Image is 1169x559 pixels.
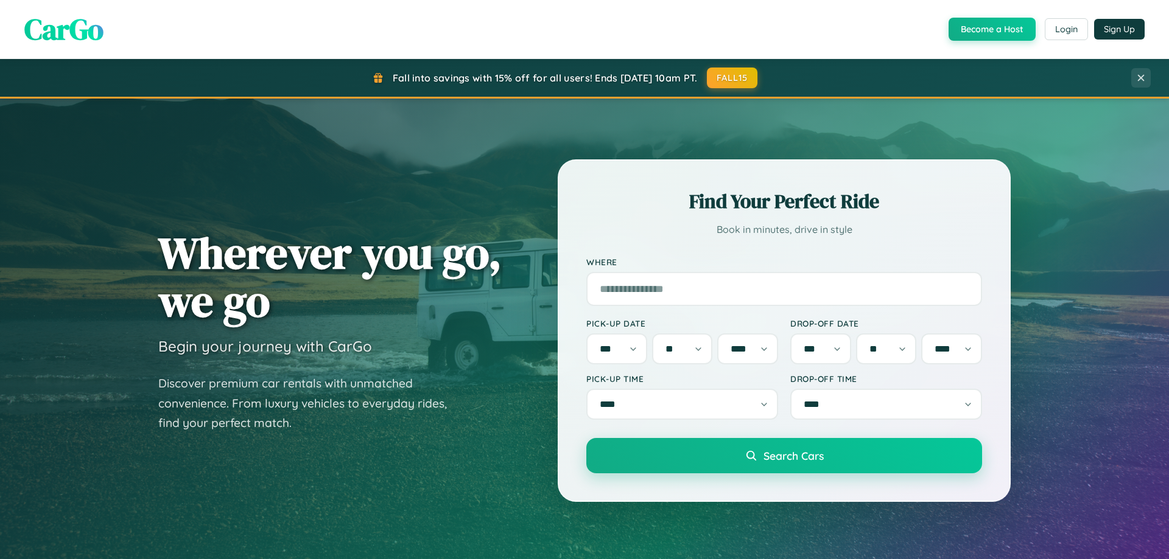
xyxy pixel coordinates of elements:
h3: Begin your journey with CarGo [158,337,372,355]
label: Where [586,257,982,267]
span: CarGo [24,9,104,49]
button: Login [1045,18,1088,40]
h1: Wherever you go, we go [158,229,502,325]
button: Search Cars [586,438,982,473]
button: Sign Up [1094,19,1145,40]
p: Discover premium car rentals with unmatched convenience. From luxury vehicles to everyday rides, ... [158,373,463,433]
span: Search Cars [764,449,824,462]
button: Become a Host [949,18,1036,41]
h2: Find Your Perfect Ride [586,188,982,215]
span: Fall into savings with 15% off for all users! Ends [DATE] 10am PT. [393,72,698,84]
button: FALL15 [707,68,758,88]
p: Book in minutes, drive in style [586,221,982,238]
label: Pick-up Date [586,318,778,328]
label: Drop-off Time [790,373,982,384]
label: Drop-off Date [790,318,982,328]
label: Pick-up Time [586,373,778,384]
